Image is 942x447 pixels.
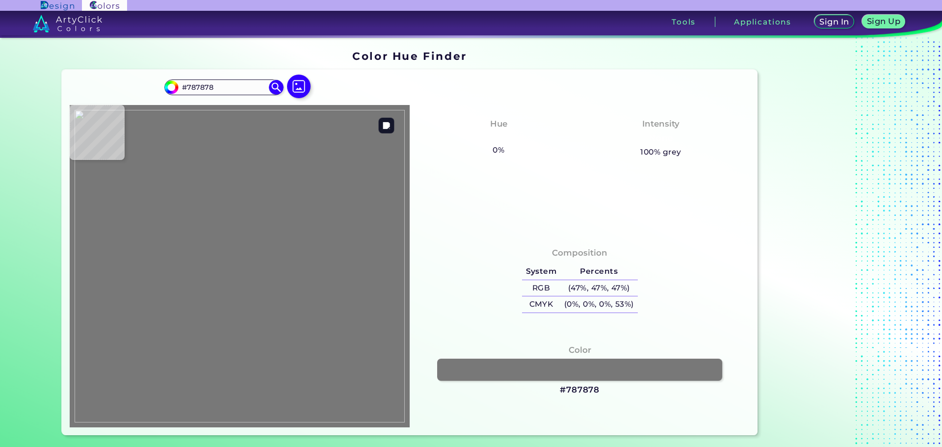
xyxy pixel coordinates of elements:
[522,263,560,280] h5: System
[482,132,515,144] h3: None
[644,132,677,144] h3: None
[490,117,507,131] h4: Hue
[75,110,405,422] img: b1c470bf-2a4d-4563-8e8d-f7b34cc53139
[734,18,791,26] h3: Applications
[560,296,637,313] h5: (0%, 0%, 0%, 53%)
[816,16,852,28] a: Sign In
[672,18,696,26] h3: Tools
[287,75,311,98] img: icon picture
[560,263,637,280] h5: Percents
[821,18,847,26] h5: Sign In
[41,1,74,10] img: ArtyClick Design logo
[33,15,102,32] img: logo_artyclick_colors_white.svg
[569,343,591,357] h4: Color
[552,246,607,260] h4: Composition
[269,80,284,95] img: icon search
[560,384,600,396] h3: #787878
[560,280,637,296] h5: (47%, 47%, 47%)
[489,144,508,157] h5: 0%
[522,296,560,313] h5: CMYK
[868,18,899,25] h5: Sign Up
[640,146,681,158] h5: 100% grey
[522,280,560,296] h5: RGB
[178,80,269,94] input: type color..
[642,117,680,131] h4: Intensity
[864,16,903,28] a: Sign Up
[352,49,467,63] h1: Color Hue Finder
